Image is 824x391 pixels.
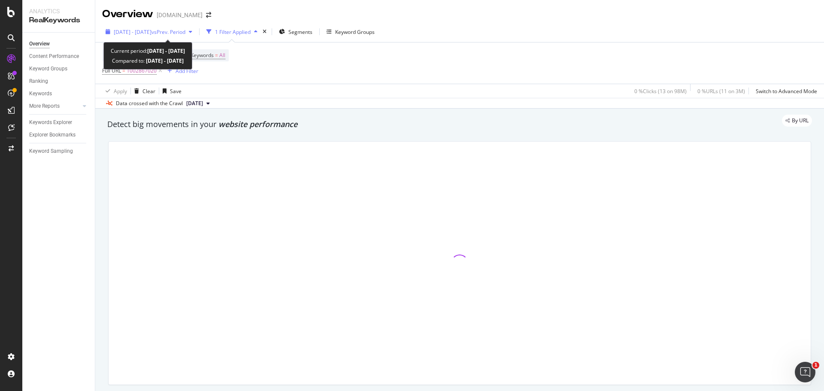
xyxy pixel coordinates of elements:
b: [DATE] - [DATE] [147,47,185,55]
span: 2025 Apr. 26th [186,100,203,107]
span: = [122,67,125,74]
a: Explorer Bookmarks [29,130,89,139]
div: Keyword Groups [29,64,67,73]
div: Clear [142,88,155,95]
span: vs Prev. Period [151,28,185,36]
div: Keywords [29,89,52,98]
span: [DATE] - [DATE] [114,28,151,36]
a: More Reports [29,102,80,111]
button: Save [159,84,182,98]
button: Add Filter [164,66,198,76]
a: Ranking [29,77,89,86]
div: Keyword Sampling [29,147,73,156]
span: Keywords [191,52,214,59]
div: Apply [114,88,127,95]
button: [DATE] [183,98,213,109]
button: Clear [131,84,155,98]
iframe: Intercom live chat [795,362,815,382]
span: 1002867020 [127,65,157,77]
button: Apply [102,84,127,98]
div: Save [170,88,182,95]
span: All [219,49,225,61]
button: Keyword Groups [323,25,378,39]
a: Keyword Groups [29,64,89,73]
a: Keyword Sampling [29,147,89,156]
div: legacy label [782,115,812,127]
div: arrow-right-arrow-left [206,12,211,18]
button: Segments [276,25,316,39]
div: Overview [29,39,50,48]
div: Explorer Bookmarks [29,130,76,139]
div: Analytics [29,7,88,15]
a: Keywords [29,89,89,98]
div: Switch to Advanced Mode [756,88,817,95]
div: Keyword Groups [335,28,375,36]
button: 1 Filter Applied [203,25,261,39]
div: 0 % Clicks ( 13 on 98M ) [634,88,687,95]
div: times [261,27,268,36]
div: [DOMAIN_NAME] [157,11,203,19]
span: = [215,52,218,59]
div: Add Filter [176,67,198,75]
div: Ranking [29,77,48,86]
button: Switch to Advanced Mode [752,84,817,98]
div: 1 Filter Applied [215,28,251,36]
b: [DATE] - [DATE] [145,57,184,64]
span: Full URL [102,67,121,74]
div: RealKeywords [29,15,88,25]
a: Keywords Explorer [29,118,89,127]
div: More Reports [29,102,60,111]
span: 1 [812,362,819,369]
div: Content Performance [29,52,79,61]
div: Overview [102,7,153,21]
div: Keywords Explorer [29,118,72,127]
div: 0 % URLs ( 11 on 3M ) [697,88,745,95]
span: Segments [288,28,312,36]
a: Content Performance [29,52,89,61]
div: Current period: [111,46,185,56]
span: By URL [792,118,809,123]
div: Data crossed with the Crawl [116,100,183,107]
div: Compared to: [112,56,184,66]
a: Overview [29,39,89,48]
button: [DATE] - [DATE]vsPrev. Period [102,25,196,39]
